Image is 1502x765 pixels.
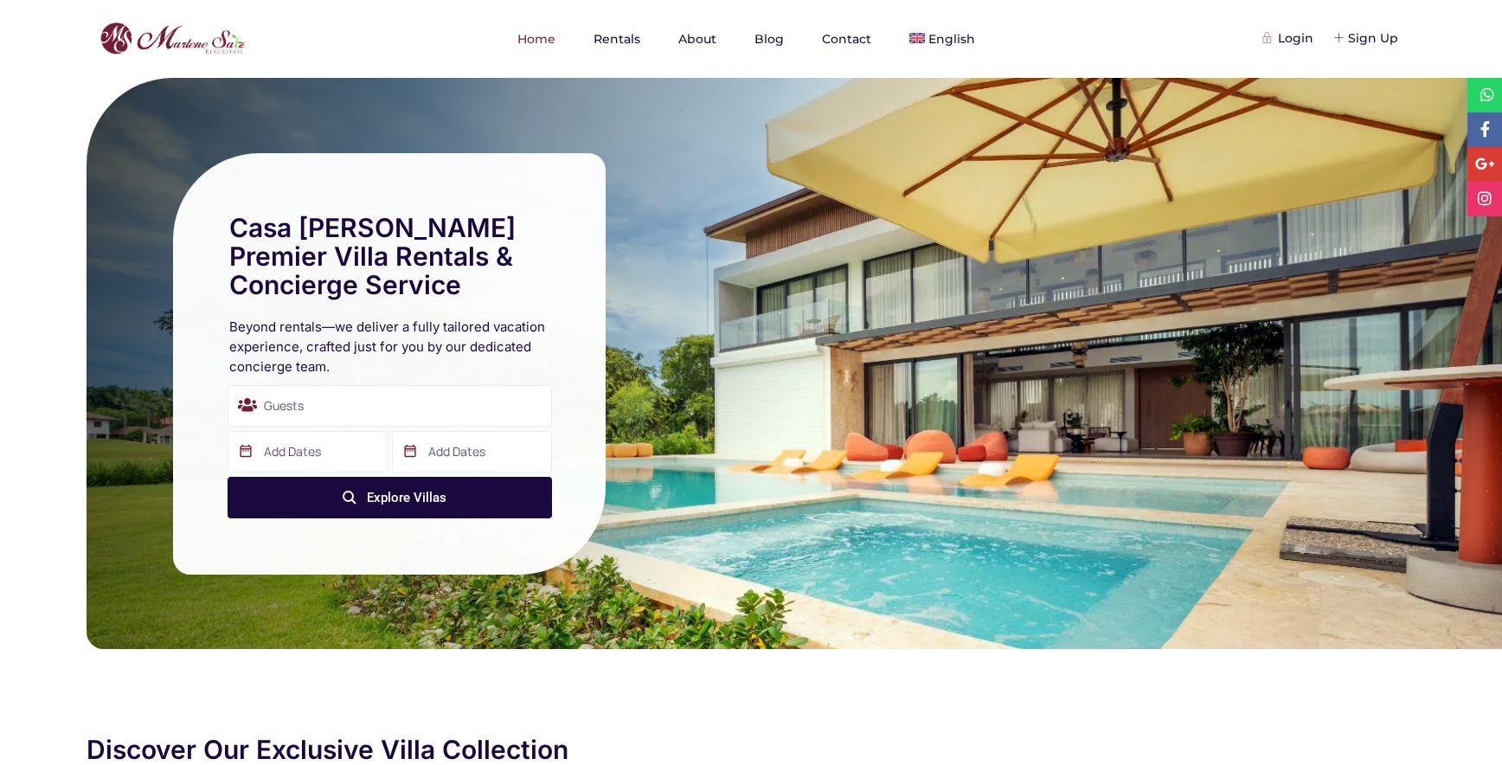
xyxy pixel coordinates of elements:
input: Add Dates [392,431,552,472]
button: Explore Villas [228,477,552,518]
img: logo [95,18,249,60]
input: Add Dates [228,431,388,472]
div: Guests [228,385,552,427]
h2: Beyond rentals—we deliver a fully tailored vacation experience, crafted just for you by our dedic... [229,317,549,376]
h2: Discover Our Exclusive Villa Collection [87,736,1415,764]
span: English [928,31,975,47]
div: Sign Up [1335,29,1398,48]
h1: Casa [PERSON_NAME] Premier Villa Rentals & Concierge Service [229,214,549,299]
div: Login [1265,29,1313,48]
